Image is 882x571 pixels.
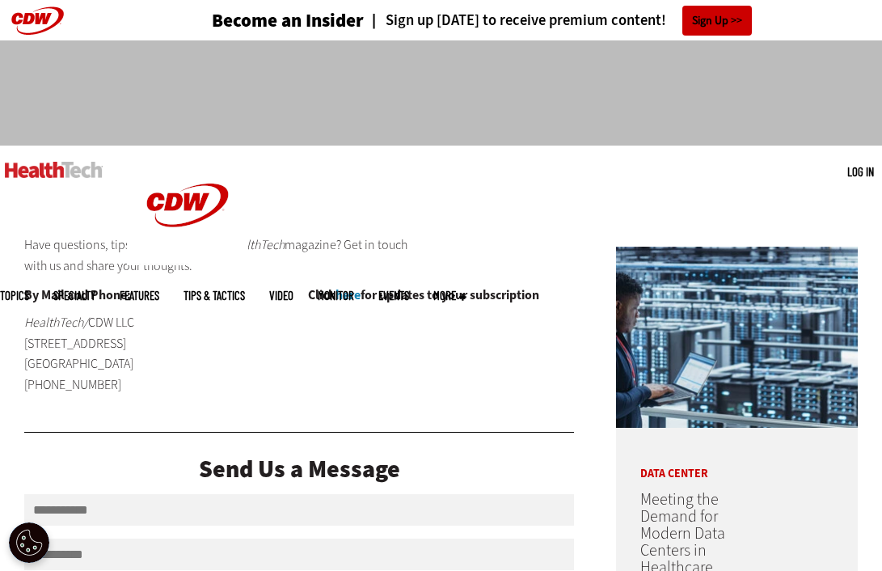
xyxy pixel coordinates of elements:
[53,290,95,302] span: Specialty
[127,252,248,269] a: CDW
[9,522,49,563] div: Cookie Settings
[378,290,409,302] a: Events
[847,164,874,179] a: Log in
[127,146,248,265] img: Home
[9,522,49,563] button: Open Preferences
[24,312,210,395] p: CDW LLC [STREET_ADDRESS] [GEOGRAPHIC_DATA] [PHONE_NUMBER]
[5,162,103,178] img: Home
[269,290,293,302] a: Video
[847,163,874,180] div: User menu
[616,247,858,428] img: engineer with laptop overlooking data center
[24,314,88,331] em: HealthTech/
[364,13,666,28] a: Sign up [DATE] to receive premium content!
[120,290,159,302] a: Features
[212,11,364,30] a: Become an Insider
[682,6,752,36] a: Sign Up
[318,290,354,302] a: MonITor
[184,290,245,302] a: Tips & Tactics
[24,457,574,481] div: Send Us a Message
[616,444,785,480] p: Data Center
[433,290,466,302] span: More
[147,57,736,129] iframe: advertisement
